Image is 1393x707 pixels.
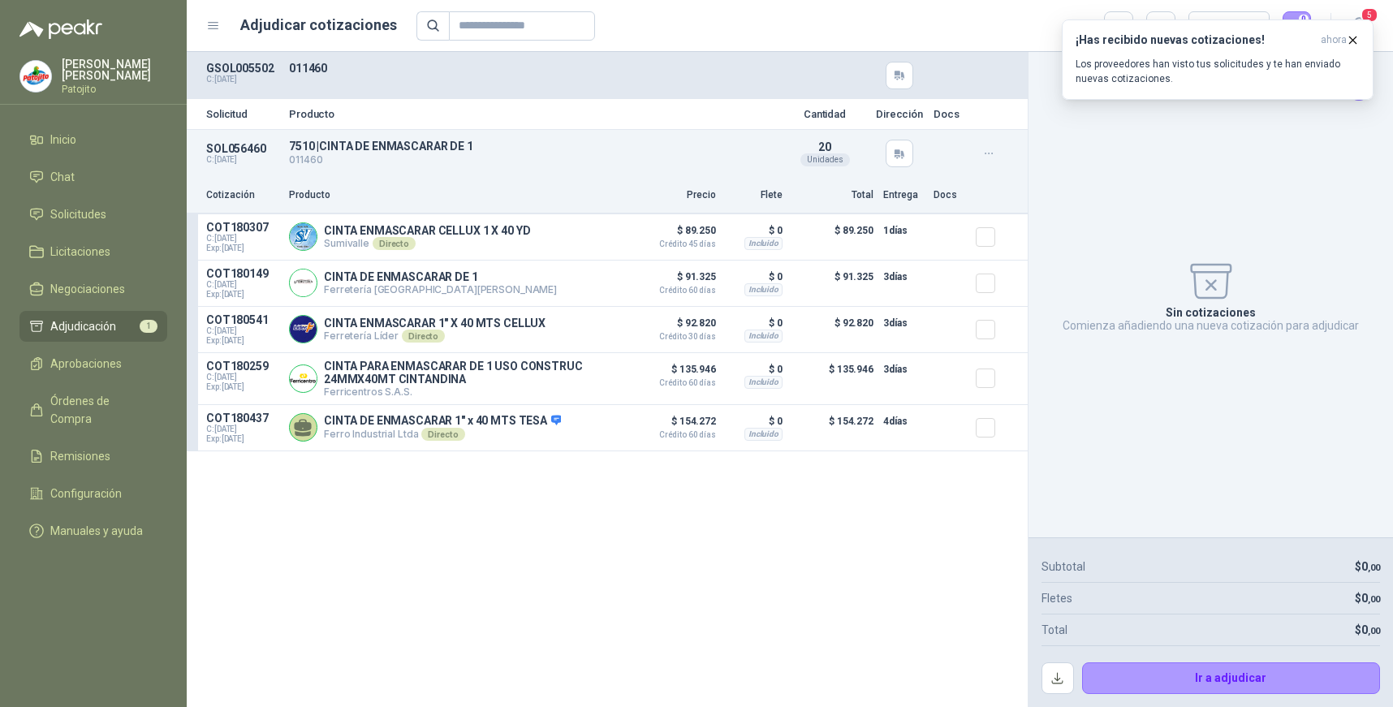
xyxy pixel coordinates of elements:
[1076,57,1360,86] p: Los proveedores han visto tus solicitudes y te han enviado nuevas cotizaciones.
[206,412,279,425] p: COT180437
[402,330,445,343] div: Directo
[792,267,873,300] p: $ 91.325
[290,316,317,343] img: Company Logo
[883,188,924,203] p: Entrega
[206,382,279,392] span: Exp: [DATE]
[1355,621,1380,639] p: $
[883,221,924,240] p: 1 días
[635,240,716,248] span: Crédito 45 días
[1344,11,1374,41] button: 5
[50,355,122,373] span: Aprobaciones
[1283,11,1312,41] button: 0
[206,313,279,326] p: COT180541
[1166,306,1256,319] p: Sin cotizaciones
[726,360,783,379] p: $ 0
[1368,626,1380,636] span: ,00
[324,330,546,343] p: Ferretería Líder
[792,313,873,346] p: $ 92.820
[206,434,279,444] span: Exp: [DATE]
[289,140,774,153] p: 7510 | CINTA DE ENMASCARAR DE 1
[19,124,167,155] a: Inicio
[635,360,716,387] p: $ 135.946
[1198,14,1245,38] div: Precio
[324,270,557,283] p: CINTA DE ENMASCARAR DE 1
[19,311,167,342] a: Adjudicación1
[290,365,317,392] img: Company Logo
[635,221,716,248] p: $ 89.250
[635,431,716,439] span: Crédito 60 días
[19,386,167,434] a: Órdenes de Compra
[19,478,167,509] a: Configuración
[1361,623,1380,636] span: 0
[289,188,625,203] p: Producto
[934,188,966,203] p: Docs
[50,168,75,186] span: Chat
[324,428,561,441] p: Ferro Industrial Ltda
[324,283,557,295] p: Ferretería [GEOGRAPHIC_DATA][PERSON_NAME]
[744,283,783,296] div: Incluido
[1361,7,1378,23] span: 5
[635,313,716,341] p: $ 92.820
[744,330,783,343] div: Incluido
[635,412,716,439] p: $ 154.272
[934,109,966,119] p: Docs
[1361,560,1380,573] span: 0
[373,237,416,250] div: Directo
[1355,589,1380,607] p: $
[1368,594,1380,605] span: ,00
[206,373,279,382] span: C: [DATE]
[62,84,167,94] p: Patojito
[290,269,317,296] img: Company Logo
[726,313,783,333] p: $ 0
[744,428,783,441] div: Incluido
[19,199,167,230] a: Solicitudes
[1076,33,1314,47] h3: ¡Has recibido nuevas cotizaciones!
[20,61,51,92] img: Company Logo
[289,62,774,75] p: 011460
[1042,589,1072,607] p: Fletes
[1042,558,1085,576] p: Subtotal
[206,188,279,203] p: Cotización
[50,447,110,465] span: Remisiones
[792,360,873,398] p: $ 135.946
[206,75,279,84] p: C: [DATE]
[206,142,279,155] p: SOL056460
[726,188,783,203] p: Flete
[883,412,924,431] p: 4 días
[50,280,125,298] span: Negociaciones
[206,155,279,165] p: C: [DATE]
[324,414,561,429] p: CINTA DE ENMASCARAR 1" x 40 MTS TESA
[1063,319,1359,332] p: Comienza añadiendo una nueva cotización para adjudicar
[883,313,924,333] p: 3 días
[206,221,279,234] p: COT180307
[792,188,873,203] p: Total
[324,317,546,330] p: CINTA ENMASCARAR 1" X 40 MTS CELLUX
[50,205,106,223] span: Solicitudes
[726,267,783,287] p: $ 0
[324,237,530,250] p: Sumivalle
[800,153,850,166] div: Unidades
[875,109,924,119] p: Dirección
[726,412,783,431] p: $ 0
[206,62,279,75] p: GSOL005502
[818,140,831,153] span: 20
[19,348,167,379] a: Aprobaciones
[206,290,279,300] span: Exp: [DATE]
[1321,33,1347,47] span: ahora
[635,333,716,341] span: Crédito 30 días
[19,441,167,472] a: Remisiones
[19,515,167,546] a: Manuales y ayuda
[883,267,924,287] p: 3 días
[726,221,783,240] p: $ 0
[744,376,783,389] div: Incluido
[1368,563,1380,573] span: ,00
[50,485,122,502] span: Configuración
[50,522,143,540] span: Manuales y ayuda
[883,360,924,379] p: 3 días
[635,287,716,295] span: Crédito 60 días
[206,109,279,119] p: Solicitud
[421,428,464,441] div: Directo
[1361,592,1380,605] span: 0
[324,360,625,386] p: CINTA PARA ENMASCARAR DE 1 USO CONSTRUC 24MMX40MT CINTANDINA
[1042,621,1067,639] p: Total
